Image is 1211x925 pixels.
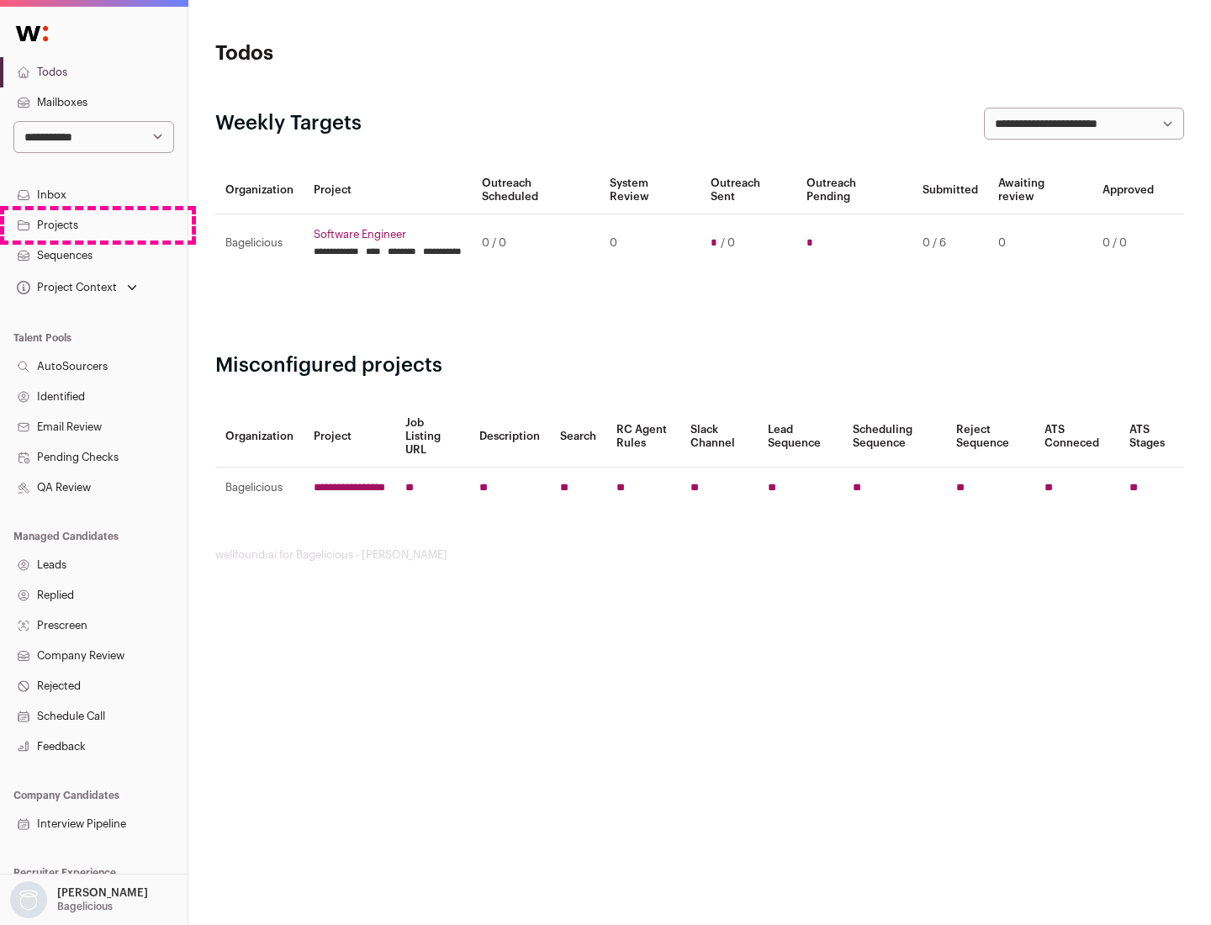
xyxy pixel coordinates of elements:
img: Wellfound [7,17,57,50]
span: / 0 [721,236,735,250]
th: Lead Sequence [758,406,843,468]
th: RC Agent Rules [606,406,680,468]
footer: wellfound:ai for Bagelicious - [PERSON_NAME] [215,548,1184,562]
th: Outreach Sent [701,166,797,214]
th: Description [469,406,550,468]
th: Awaiting review [988,166,1092,214]
th: ATS Stages [1119,406,1184,468]
a: Software Engineer [314,228,462,241]
td: 0 [988,214,1092,272]
img: nopic.png [10,881,47,918]
td: Bagelicious [215,214,304,272]
th: Project [304,406,395,468]
th: Organization [215,406,304,468]
p: Bagelicious [57,900,113,913]
p: [PERSON_NAME] [57,886,148,900]
th: Job Listing URL [395,406,469,468]
th: Organization [215,166,304,214]
th: Outreach Pending [796,166,912,214]
th: Reject Sequence [946,406,1035,468]
th: Submitted [912,166,988,214]
th: Slack Channel [680,406,758,468]
button: Open dropdown [7,881,151,918]
th: Project [304,166,472,214]
h1: Todos [215,40,538,67]
td: 0 / 0 [1092,214,1164,272]
th: System Review [600,166,700,214]
h2: Misconfigured projects [215,352,1184,379]
button: Open dropdown [13,276,140,299]
th: Search [550,406,606,468]
th: ATS Conneced [1034,406,1118,468]
div: Project Context [13,281,117,294]
td: 0 / 0 [472,214,600,272]
th: Outreach Scheduled [472,166,600,214]
h2: Weekly Targets [215,110,362,137]
td: 0 / 6 [912,214,988,272]
td: 0 [600,214,700,272]
th: Scheduling Sequence [843,406,946,468]
td: Bagelicious [215,468,304,509]
th: Approved [1092,166,1164,214]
